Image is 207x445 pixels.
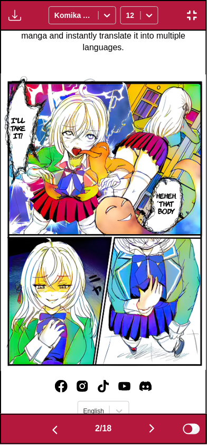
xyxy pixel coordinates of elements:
p: I'll take it! [8,114,27,141]
img: Download translated images [8,9,21,22]
p: Heheh. ́That body [153,190,180,217]
img: Next page [146,423,158,435]
span: 2 / 18 [95,425,111,434]
img: Manga Panel [1,73,205,372]
input: Show original [183,424,200,435]
img: Previous page [49,424,61,437]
